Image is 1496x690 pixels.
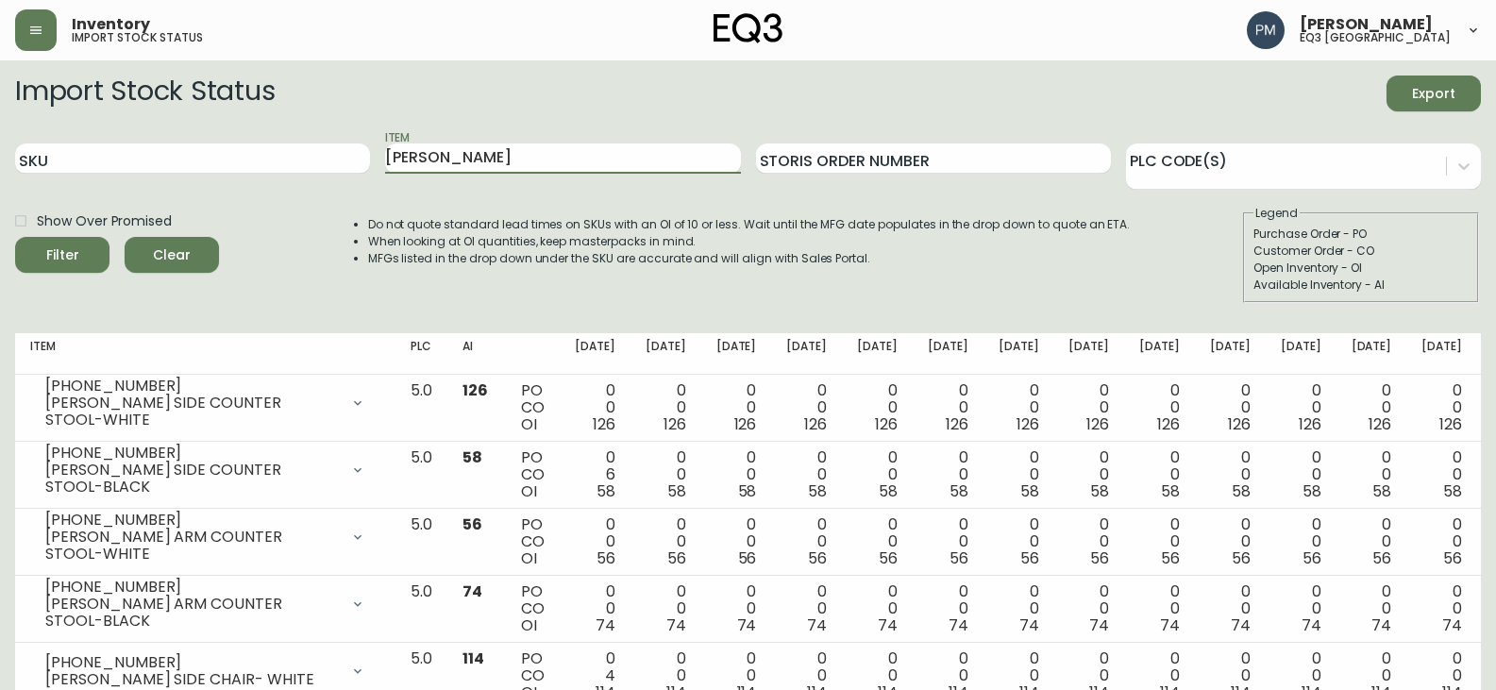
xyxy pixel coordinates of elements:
[646,516,686,567] div: 0 0
[1421,382,1462,433] div: 0 0
[368,233,1131,250] li: When looking at OI quantities, keep masterpacks in mind.
[521,382,545,433] div: PO CO
[786,583,827,634] div: 0 0
[737,614,757,636] span: 74
[593,413,615,435] span: 126
[875,413,898,435] span: 126
[1139,516,1180,567] div: 0 0
[45,378,339,395] div: [PHONE_NUMBER]
[1369,413,1391,435] span: 126
[1139,382,1180,433] div: 0 0
[462,513,482,535] span: 56
[1372,547,1391,569] span: 56
[596,614,615,636] span: 74
[630,333,701,375] th: [DATE]
[1266,333,1336,375] th: [DATE]
[786,382,827,433] div: 0 0
[597,480,615,502] span: 58
[395,442,447,509] td: 5.0
[716,516,757,567] div: 0 0
[521,614,537,636] span: OI
[999,382,1039,433] div: 0 0
[45,445,339,462] div: [PHONE_NUMBER]
[664,413,686,435] span: 126
[1124,333,1195,375] th: [DATE]
[46,244,79,267] div: Filter
[1231,614,1251,636] span: 74
[999,449,1039,500] div: 0 0
[1210,449,1251,500] div: 0 0
[30,583,380,625] div: [PHONE_NUMBER][PERSON_NAME] ARM COUNTER STOOL-BLACK
[999,516,1039,567] div: 0 0
[1068,449,1109,500] div: 0 0
[30,382,380,424] div: [PHONE_NUMBER][PERSON_NAME] SIDE COUNTER STOOL-WHITE
[30,449,380,491] div: [PHONE_NUMBER][PERSON_NAME] SIDE COUNTER STOOL-BLACK
[560,333,630,375] th: [DATE]
[1303,480,1321,502] span: 58
[575,583,615,634] div: 0 0
[1068,516,1109,567] div: 0 0
[1017,413,1039,435] span: 126
[1020,547,1039,569] span: 56
[807,614,827,636] span: 74
[808,547,827,569] span: 56
[667,547,686,569] span: 56
[1068,583,1109,634] div: 0 0
[913,333,983,375] th: [DATE]
[1210,382,1251,433] div: 0 0
[368,216,1131,233] li: Do not quote standard lead times on SKUs with an OI of 10 or less. Wait until the MFG date popula...
[1402,82,1466,106] span: Export
[1299,413,1321,435] span: 126
[1019,614,1039,636] span: 74
[1421,516,1462,567] div: 0 0
[15,76,275,111] h2: Import Stock Status
[928,449,968,500] div: 0 0
[701,333,772,375] th: [DATE]
[786,516,827,567] div: 0 0
[462,648,484,669] span: 114
[395,375,447,442] td: 5.0
[45,529,339,563] div: [PERSON_NAME] ARM COUNTER STOOL-WHITE
[1232,547,1251,569] span: 56
[1406,333,1477,375] th: [DATE]
[928,583,968,634] div: 0 0
[716,449,757,500] div: 0 0
[447,333,506,375] th: AI
[734,413,757,435] span: 126
[395,509,447,576] td: 5.0
[808,480,827,502] span: 58
[1281,583,1321,634] div: 0 0
[45,395,339,429] div: [PERSON_NAME] SIDE COUNTER STOOL-WHITE
[575,382,615,433] div: 0 0
[646,583,686,634] div: 0 0
[1303,547,1321,569] span: 56
[1300,32,1451,43] h5: eq3 [GEOGRAPHIC_DATA]
[1439,413,1462,435] span: 126
[462,379,488,401] span: 126
[771,333,842,375] th: [DATE]
[1281,516,1321,567] div: 0 0
[857,583,898,634] div: 0 0
[1253,226,1469,243] div: Purchase Order - PO
[462,581,482,602] span: 74
[575,449,615,500] div: 0 6
[1232,480,1251,502] span: 58
[842,333,913,375] th: [DATE]
[983,333,1054,375] th: [DATE]
[140,244,204,267] span: Clear
[804,413,827,435] span: 126
[1336,333,1407,375] th: [DATE]
[1352,382,1392,433] div: 0 0
[666,614,686,636] span: 74
[1247,11,1285,49] img: 0a7c5790205149dfd4c0ba0a3a48f705
[1352,516,1392,567] div: 0 0
[1281,382,1321,433] div: 0 0
[1161,480,1180,502] span: 58
[999,583,1039,634] div: 0 0
[72,17,150,32] span: Inventory
[521,413,537,435] span: OI
[462,446,482,468] span: 58
[1253,277,1469,294] div: Available Inventory - AI
[1387,76,1481,111] button: Export
[1281,449,1321,500] div: 0 0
